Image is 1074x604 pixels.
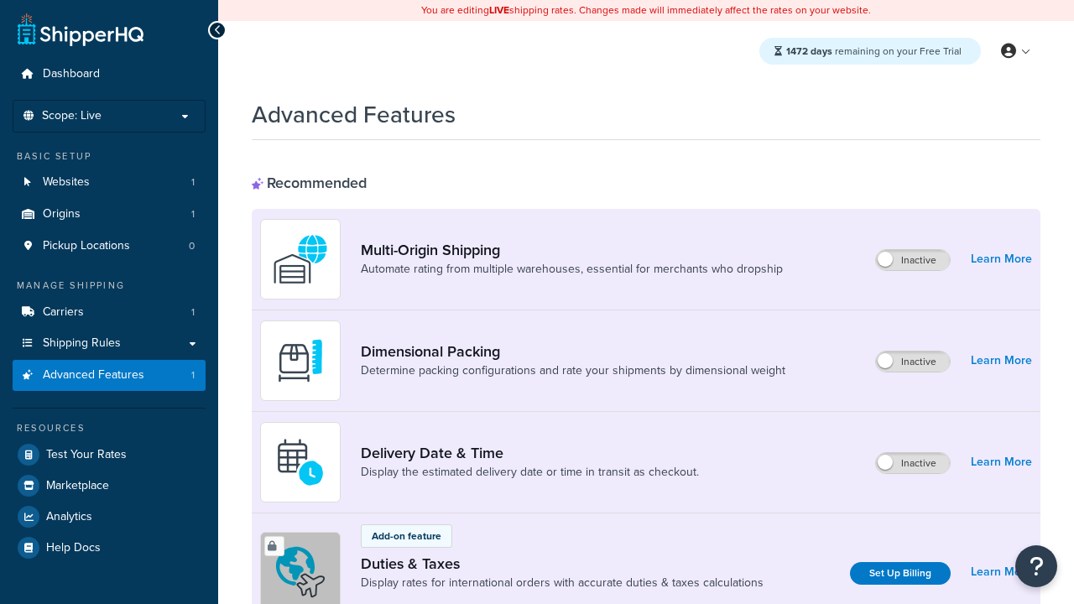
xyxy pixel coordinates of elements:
[13,199,206,230] a: Origins1
[786,44,832,59] strong: 1472 days
[1015,545,1057,587] button: Open Resource Center
[13,231,206,262] li: Pickup Locations
[13,360,206,391] li: Advanced Features
[13,279,206,293] div: Manage Shipping
[191,207,195,221] span: 1
[361,464,699,481] a: Display the estimated delivery date or time in transit as checkout.
[361,555,764,573] a: Duties & Taxes
[876,453,950,473] label: Inactive
[850,562,951,585] a: Set Up Billing
[13,59,206,90] a: Dashboard
[361,444,699,462] a: Delivery Date & Time
[13,328,206,359] a: Shipping Rules
[489,3,509,18] b: LIVE
[43,336,121,351] span: Shipping Rules
[252,174,367,192] div: Recommended
[46,479,109,493] span: Marketplace
[13,440,206,470] a: Test Your Rates
[361,261,783,278] a: Automate rating from multiple warehouses, essential for merchants who dropship
[361,362,785,379] a: Determine packing configurations and rate your shipments by dimensional weight
[43,239,130,253] span: Pickup Locations
[42,109,102,123] span: Scope: Live
[46,448,127,462] span: Test Your Rates
[271,230,330,289] img: WatD5o0RtDAAAAAElFTkSuQmCC
[971,560,1032,584] a: Learn More
[191,305,195,320] span: 1
[13,297,206,328] li: Carriers
[43,67,100,81] span: Dashboard
[13,167,206,198] li: Websites
[13,421,206,435] div: Resources
[43,207,81,221] span: Origins
[13,231,206,262] a: Pickup Locations0
[43,368,144,383] span: Advanced Features
[361,575,764,591] a: Display rates for international orders with accurate duties & taxes calculations
[361,342,785,361] a: Dimensional Packing
[971,450,1032,474] a: Learn More
[191,175,195,190] span: 1
[13,533,206,563] a: Help Docs
[271,331,330,390] img: DTVBYsAAAAAASUVORK5CYII=
[46,510,92,524] span: Analytics
[43,175,90,190] span: Websites
[971,247,1032,271] a: Learn More
[46,541,101,555] span: Help Docs
[372,528,441,544] p: Add-on feature
[786,44,962,59] span: remaining on your Free Trial
[252,98,456,131] h1: Advanced Features
[43,305,84,320] span: Carriers
[13,360,206,391] a: Advanced Features1
[13,149,206,164] div: Basic Setup
[13,471,206,501] a: Marketplace
[13,167,206,198] a: Websites1
[271,433,330,492] img: gfkeb5ejjkALwAAAABJRU5ErkJggg==
[13,199,206,230] li: Origins
[13,297,206,328] a: Carriers1
[361,241,783,259] a: Multi-Origin Shipping
[971,349,1032,372] a: Learn More
[876,250,950,270] label: Inactive
[13,502,206,532] a: Analytics
[189,239,195,253] span: 0
[876,351,950,372] label: Inactive
[191,368,195,383] span: 1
